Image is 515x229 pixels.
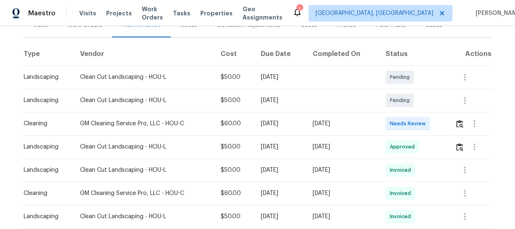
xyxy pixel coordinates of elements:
[261,96,299,105] div: [DATE]
[313,189,372,197] div: [DATE]
[261,166,299,174] div: [DATE]
[455,137,464,157] button: Review Icon
[390,119,429,128] span: Needs Review
[221,73,248,81] div: $50.00
[306,42,379,66] th: Completed On
[390,143,418,151] span: Approved
[390,96,413,105] span: Pending
[142,5,163,22] span: Work Orders
[106,9,132,17] span: Projects
[261,119,299,128] div: [DATE]
[80,212,207,221] div: Clean Cut Landscaping - HOU-L
[456,120,463,128] img: Review Icon
[261,189,299,197] div: [DATE]
[24,189,67,197] div: Cleaning
[80,166,207,174] div: Clean Cut Landscaping - HOU-L
[296,5,302,13] div: 1
[173,10,190,16] span: Tasks
[24,212,67,221] div: Landscaping
[221,166,248,174] div: $50.00
[80,143,207,151] div: Clean Cut Landscaping - HOU-L
[313,212,372,221] div: [DATE]
[221,96,248,105] div: $50.00
[80,96,207,105] div: Clean Cut Landscaping - HOU-L
[23,42,73,66] th: Type
[79,9,96,17] span: Visits
[24,166,67,174] div: Landscaping
[456,143,463,151] img: Review Icon
[24,96,67,105] div: Landscaping
[390,166,414,174] span: Invoiced
[221,119,248,128] div: $60.00
[390,189,414,197] span: Invoiced
[28,9,56,17] span: Maestro
[390,73,413,81] span: Pending
[313,119,372,128] div: [DATE]
[80,189,207,197] div: GM Cleaning Service Pro, LLC - HOU-C
[316,9,433,17] span: [GEOGRAPHIC_DATA], [GEOGRAPHIC_DATA]
[73,42,214,66] th: Vendor
[221,143,248,151] div: $50.00
[24,143,67,151] div: Landscaping
[254,42,306,66] th: Due Date
[455,114,464,134] button: Review Icon
[24,73,67,81] div: Landscaping
[200,9,233,17] span: Properties
[261,143,299,151] div: [DATE]
[214,42,254,66] th: Cost
[243,5,282,22] span: Geo Assignments
[80,73,207,81] div: Clean Cut Landscaping - HOU-L
[80,119,207,128] div: GM Cleaning Service Pro, LLC - HOU-C
[24,119,67,128] div: Cleaning
[313,166,372,174] div: [DATE]
[261,212,299,221] div: [DATE]
[313,143,372,151] div: [DATE]
[221,189,248,197] div: $60.00
[221,212,248,221] div: $50.00
[261,73,299,81] div: [DATE]
[448,42,492,66] th: Actions
[379,42,448,66] th: Status
[390,212,414,221] span: Invoiced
